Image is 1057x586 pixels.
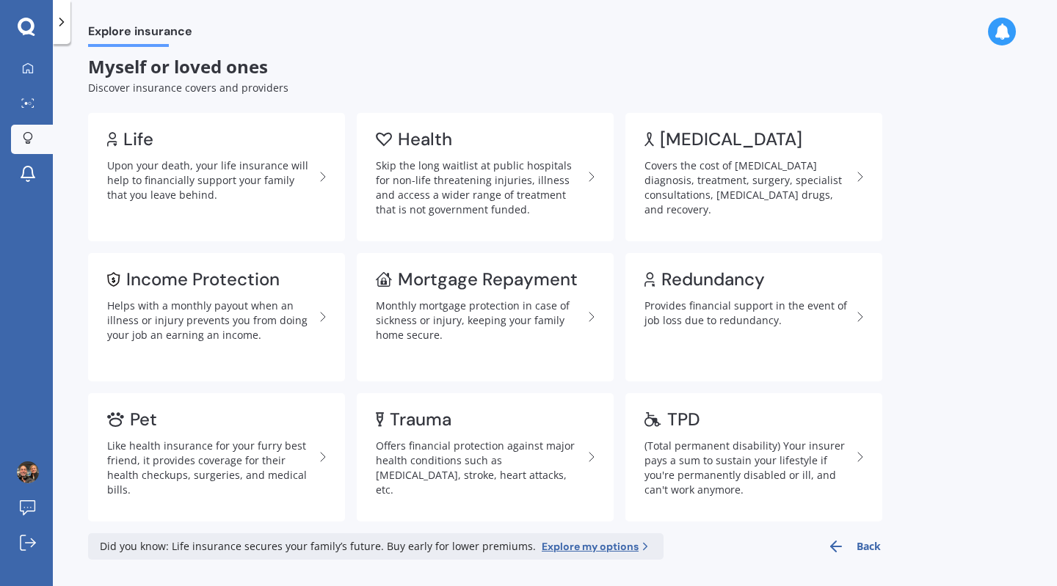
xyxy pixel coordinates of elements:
div: Did you know: Life insurance secures your family’s future. Buy early for lower premiums. [88,533,664,560]
span: Explore my options [542,539,639,554]
div: Redundancy [661,272,765,287]
a: Explore my options [542,539,652,554]
a: LifeUpon your death, your life insurance will help to financially support your family that you le... [88,113,345,241]
div: TPD [667,412,700,427]
a: HealthSkip the long waitlist at public hospitals for non-life threatening injuries, illness and a... [357,113,614,241]
div: Monthly mortgage protection in case of sickness or injury, keeping your family home secure. [376,299,583,343]
a: Mortgage RepaymentMonthly mortgage protection in case of sickness or injury, keeping your family ... [357,253,614,381]
div: [MEDICAL_DATA] [660,132,802,147]
div: Pet [130,412,157,427]
span: Myself or loved ones [88,54,268,78]
div: Provides financial support in the event of job loss due to redundancy. [644,299,851,328]
span: Explore insurance [88,24,192,44]
div: Skip the long waitlist at public hospitals for non-life threatening injuries, illness and access ... [376,158,583,217]
div: Like health insurance for your furry best friend, it provides coverage for their health checkups,... [107,439,314,497]
a: RedundancyProvides financial support in the event of job loss due to redundancy. [625,253,882,381]
img: picture [17,461,39,483]
div: Covers the cost of [MEDICAL_DATA] diagnosis, treatment, surgery, specialist consultations, [MEDIC... [644,158,851,217]
div: Trauma [390,412,451,427]
a: TraumaOffers financial protection against major health conditions such as [MEDICAL_DATA], stroke,... [357,393,614,521]
a: Income ProtectionHelps with a monthly payout when an illness or injury prevents you from doing yo... [88,253,345,381]
div: (Total permanent disability) Your insurer pays a sum to sustain your lifestyle if you're permanen... [644,439,851,497]
span: Discover insurance covers and providers [88,81,288,95]
a: [MEDICAL_DATA]Covers the cost of [MEDICAL_DATA] diagnosis, treatment, surgery, specialist consult... [625,113,882,241]
div: Life [123,132,153,147]
div: Helps with a monthly payout when an illness or injury prevents you from doing your job an earning... [107,299,314,343]
a: TPD(Total permanent disability) Your insurer pays a sum to sustain your lifestyle if you're perma... [625,393,882,521]
a: PetLike health insurance for your furry best friend, it provides coverage for their health checku... [88,393,345,521]
div: Offers financial protection against major health conditions such as [MEDICAL_DATA], stroke, heart... [376,439,583,497]
div: Upon your death, your life insurance will help to financially support your family that you leave ... [107,158,314,202]
div: Income Protection [126,272,280,287]
div: Mortgage Repayment [398,272,578,287]
button: Back [827,533,881,560]
div: Health [398,132,452,147]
